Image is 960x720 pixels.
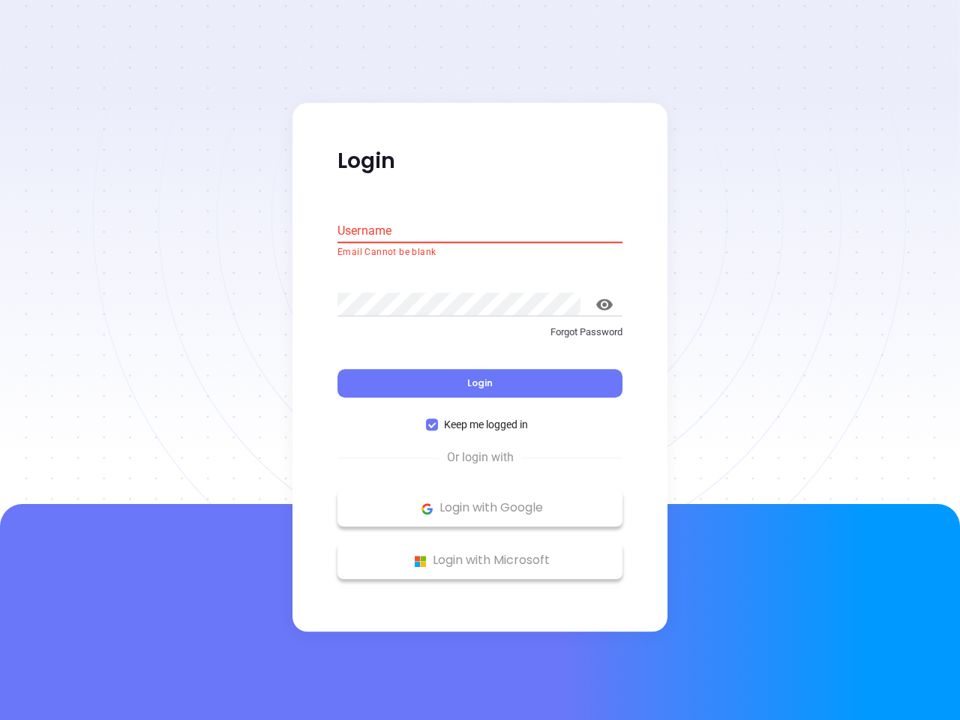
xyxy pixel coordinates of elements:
p: Forgot Password [337,325,622,340]
p: Login with Microsoft [345,550,615,572]
span: Keep me logged in [438,417,534,433]
p: Login with Google [345,497,615,520]
img: Google Logo [418,499,436,518]
button: Login [337,370,622,398]
a: Forgot Password [337,325,622,352]
button: toggle password visibility [586,286,622,322]
p: Email Cannot be blank [337,245,622,260]
p: Login [337,148,622,175]
span: Or login with [439,449,521,467]
span: Login [467,377,493,390]
button: Google Logo Login with Google [337,490,622,527]
button: Microsoft Logo Login with Microsoft [337,542,622,580]
img: Microsoft Logo [411,552,430,571]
